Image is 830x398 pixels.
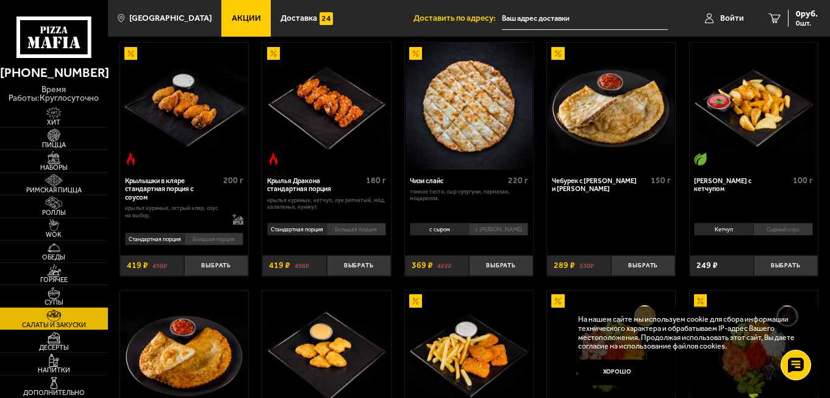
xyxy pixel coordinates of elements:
a: АкционныйОстрое блюдоКрылья Дракона стандартная порция [262,43,390,170]
div: Чизи слайс [410,177,506,186]
s: 498 ₽ [295,261,309,270]
img: Акционный [124,47,137,60]
button: Выбрать [184,255,248,277]
button: Выбрать [611,255,675,277]
li: Сырный соус [753,223,813,236]
img: Крылышки в кляре стандартная порция c соусом [121,43,248,170]
span: Акции [232,14,261,23]
div: Крылья Дракона стандартная порция [267,177,363,194]
img: Акционный [551,47,564,60]
span: 419 ₽ [127,261,148,270]
p: На нашем сайте мы используем cookie для сбора информации технического характера и обрабатываем IP... [578,315,803,351]
img: Чизи слайс [406,43,532,170]
p: крылья куриные, острый кляр, соус на выбор. [125,204,224,219]
button: Выбрать [327,255,391,277]
img: Акционный [551,294,564,307]
img: Картофель айдахо с кетчупом [690,43,817,170]
span: 220 г [508,175,528,186]
span: 0 руб. [796,10,818,18]
li: с сыром [410,223,469,236]
span: 180 г [366,175,386,186]
span: Доставка [281,14,317,23]
p: тонкое тесто, сыр сулугуни, пармезан, моцарелла. [410,188,529,202]
a: АкционныйЧебурек с мясом и соусом аррива [547,43,675,170]
s: 498 ₽ [152,261,167,270]
input: Ваш адрес доставки [502,7,668,30]
button: Хорошо [578,360,656,386]
span: 289 ₽ [554,261,575,270]
span: 369 ₽ [412,261,433,270]
span: 200 г [223,175,243,186]
img: Вегетарианское блюдо [694,153,707,165]
span: 249 ₽ [696,261,718,270]
s: 330 ₽ [579,261,594,270]
img: Острое блюдо [267,153,280,165]
p: крылья куриные, кетчуп, лук репчатый, мёд, халапеньо, кунжут. [267,197,386,211]
div: Чебурек с [PERSON_NAME] и [PERSON_NAME] [552,177,648,194]
img: Акционный [409,47,422,60]
div: 0 [262,220,390,248]
li: Стандартная порция [267,223,326,236]
img: Острое блюдо [124,153,137,165]
div: 0 [690,220,818,248]
img: Акционный [267,47,280,60]
li: Стандартная порция [125,233,184,245]
li: Большая порция [184,233,244,245]
button: Выбрать [754,255,818,277]
div: [PERSON_NAME] с кетчупом [694,177,790,194]
li: Кетчуп [694,223,753,236]
img: Крылья Дракона стандартная порция [263,43,390,170]
img: Чебурек с мясом и соусом аррива [548,43,674,170]
s: 422 ₽ [437,261,452,270]
div: Крылышки в кляре стандартная порция c соусом [125,177,221,202]
li: Большая порция [326,223,386,236]
img: Акционный [694,294,707,307]
span: 419 ₽ [269,261,290,270]
span: 150 г [651,175,671,186]
a: АкционныйЧизи слайс [405,43,533,170]
button: Выбрать [469,255,533,277]
img: 15daf4d41897b9f0e9f617042186c801.svg [320,12,332,25]
span: 100 г [793,175,813,186]
span: 0 шт. [796,20,818,27]
img: Акционный [409,294,422,307]
a: АкционныйОстрое блюдоКрылышки в кляре стандартная порция c соусом [120,43,248,170]
span: [GEOGRAPHIC_DATA] [129,14,212,23]
li: с [PERSON_NAME] [468,223,528,236]
div: 0 [405,220,533,248]
span: Доставить по адресу: [413,14,502,23]
a: Вегетарианское блюдоКартофель айдахо с кетчупом [690,43,818,170]
span: Войти [720,14,744,23]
